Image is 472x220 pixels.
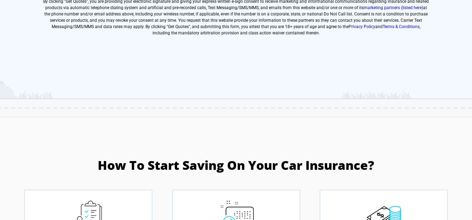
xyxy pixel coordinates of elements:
[24,152,448,169] h3: How To Start Saving On Your Car Insurance?
[383,24,420,29] a: Terms & Conditions
[349,24,375,29] a: Privacy Policy
[364,5,423,10] a: marketing partners (listed here)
